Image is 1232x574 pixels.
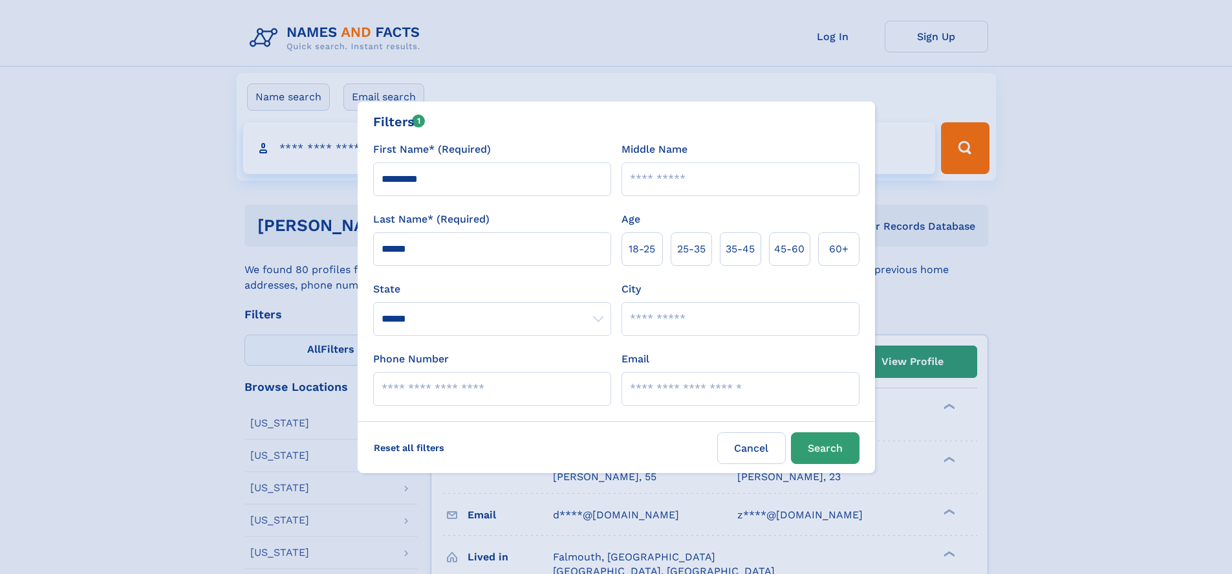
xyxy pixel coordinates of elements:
[621,212,640,227] label: Age
[373,142,491,157] label: First Name* (Required)
[373,351,449,367] label: Phone Number
[717,432,786,464] label: Cancel
[774,241,805,257] span: 45‑60
[373,212,490,227] label: Last Name* (Required)
[621,351,649,367] label: Email
[621,281,641,297] label: City
[726,241,755,257] span: 35‑45
[829,241,848,257] span: 60+
[373,112,426,131] div: Filters
[621,142,687,157] label: Middle Name
[629,241,655,257] span: 18‑25
[365,432,453,463] label: Reset all filters
[373,281,611,297] label: State
[677,241,706,257] span: 25‑35
[791,432,859,464] button: Search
